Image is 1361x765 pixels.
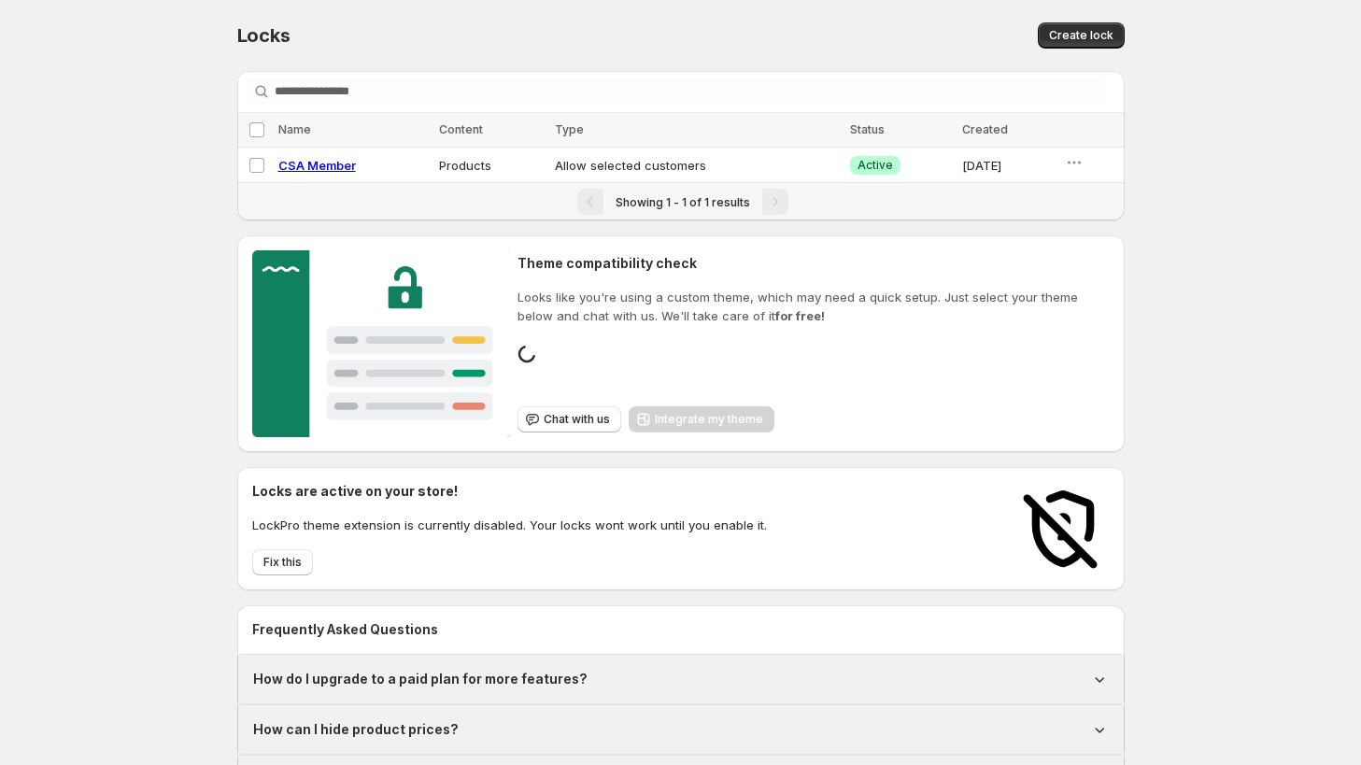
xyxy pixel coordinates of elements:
span: Fix this [263,555,302,570]
span: Create lock [1049,28,1113,43]
span: Active [858,158,893,173]
h2: Frequently Asked Questions [252,620,1110,639]
span: Content [439,122,483,136]
h2: Theme compatibility check [517,254,1109,273]
td: Products [433,148,549,183]
td: Allow selected customers [549,148,844,183]
h2: Locks are active on your store! [252,482,767,501]
button: Fix this [252,549,313,575]
p: LockPro theme extension is currently disabled. Your locks wont work until you enable it. [252,516,767,534]
nav: Pagination [237,182,1125,220]
span: Locks [237,24,291,47]
td: [DATE] [957,148,1060,183]
span: Status [850,122,885,136]
span: Created [962,122,1008,136]
span: Showing 1 - 1 of 1 results [616,195,750,209]
span: Name [278,122,311,136]
button: Create lock [1038,22,1125,49]
h1: How can I hide product prices? [253,720,459,739]
img: Customer support [252,250,511,437]
strong: for free! [775,308,825,323]
span: Chat with us [544,412,610,427]
span: Type [555,122,584,136]
a: CSA Member [278,158,356,173]
button: Chat with us [517,406,621,432]
h1: How do I upgrade to a paid plan for more features? [253,670,588,688]
img: Locks disabled [1016,482,1110,575]
p: Looks like you're using a custom theme, which may need a quick setup. Just select your theme belo... [517,288,1109,325]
